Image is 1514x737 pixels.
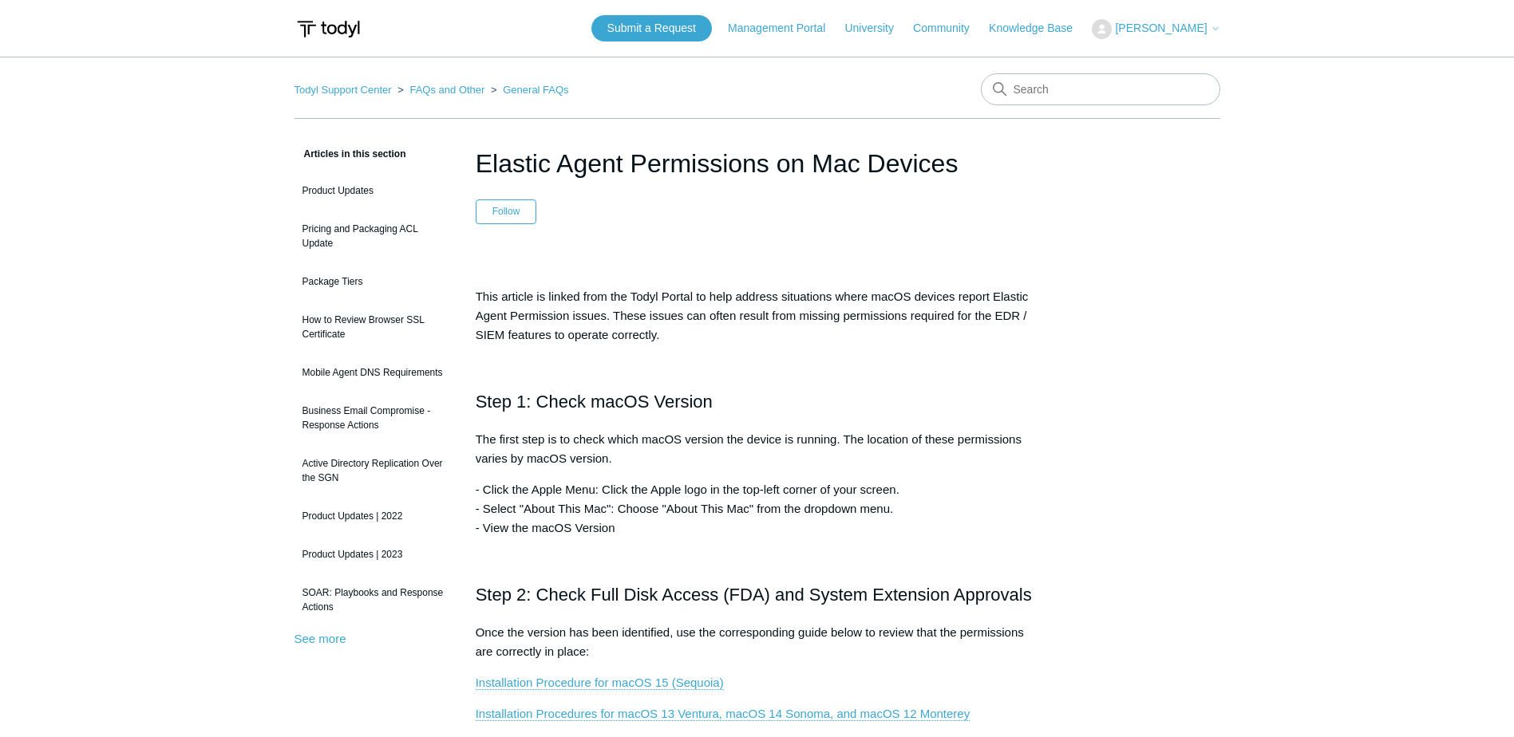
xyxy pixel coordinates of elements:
[294,14,362,44] img: Todyl Support Center Help Center home page
[476,430,1039,468] p: The first step is to check which macOS version the device is running. The location of these permi...
[294,448,452,493] a: Active Directory Replication Over the SGN
[294,214,452,258] a: Pricing and Packaging ACL Update
[294,175,452,206] a: Product Updates
[981,73,1220,105] input: Search
[294,84,395,96] li: Todyl Support Center
[476,287,1039,345] p: This article is linked from the Todyl Portal to help address situations where macOS devices repor...
[503,84,568,96] a: General FAQs
[728,20,841,37] a: Management Portal
[476,199,537,223] button: Follow Article
[989,20,1089,37] a: Knowledge Base
[294,357,452,388] a: Mobile Agent DNS Requirements
[844,20,909,37] a: University
[294,539,452,569] a: Product Updates | 2023
[294,501,452,531] a: Product Updates | 2022
[294,632,346,645] a: See more
[1115,22,1207,34] span: [PERSON_NAME]
[476,581,1039,609] h2: Step 2: Check Full Disk Access (FDA) and System Extension Approvals
[294,84,392,96] a: Todyl Support Center
[294,266,452,297] a: Package Tiers
[591,15,712,41] a: Submit a Request
[294,577,452,622] a: SOAR: Playbooks and Response Actions
[913,20,986,37] a: Community
[476,388,1039,416] h2: Step 1: Check macOS Version
[488,84,569,96] li: General FAQs
[476,480,1039,538] p: - Click the Apple Menu: Click the Apple logo in the top-left corner of your screen. - Select "Abo...
[394,84,488,96] li: FAQs and Other
[294,396,452,440] a: Business Email Compromise - Response Actions
[294,148,406,160] span: Articles in this section
[476,707,970,721] a: Installation Procedures for macOS 13 Ventura, macOS 14 Sonoma, and macOS 12 Monterey
[1092,19,1220,39] button: [PERSON_NAME]
[476,623,1039,661] p: Once the version has been identified, use the corresponding guide below to review that the permis...
[409,84,484,96] a: FAQs and Other
[476,144,1039,183] h1: Elastic Agent Permissions on Mac Devices
[476,676,724,690] a: Installation Procedure for macOS 15 (Sequoia)
[294,305,452,349] a: How to Review Browser SSL Certificate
